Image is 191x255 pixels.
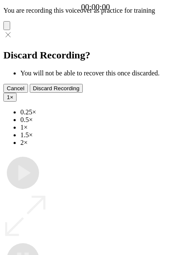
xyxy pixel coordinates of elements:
button: Cancel [3,84,28,93]
li: 2× [20,139,188,147]
li: 1× [20,124,188,131]
button: Discard Recording [30,84,83,93]
li: 0.25× [20,108,188,116]
p: You are recording this voiceover as practice for training [3,7,188,14]
a: 00:00:00 [81,3,110,12]
li: 0.5× [20,116,188,124]
li: You will not be able to recover this once discarded. [20,69,188,77]
span: 1 [7,94,10,100]
li: 1.5× [20,131,188,139]
button: 1× [3,93,17,102]
h2: Discard Recording? [3,50,188,61]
